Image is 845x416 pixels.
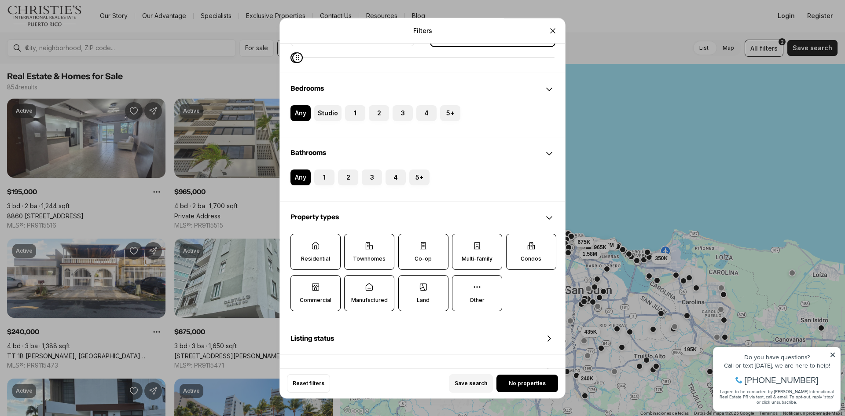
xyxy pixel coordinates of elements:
[413,27,432,34] p: Filters
[292,52,303,63] span: Maximum
[293,380,324,387] span: Reset filters
[290,52,301,63] span: Minimum
[521,255,541,262] p: Condos
[36,41,110,50] span: [PHONE_NUMBER]
[290,149,326,156] span: Bathrooms
[544,22,562,39] button: Close
[416,105,437,121] label: 4
[431,25,554,46] input: priceMax
[9,28,127,34] div: Call or text [DATE], we are here to help!
[393,105,413,121] label: 3
[280,24,565,73] div: Price
[386,169,406,185] label: 4
[280,74,565,105] div: Bedrooms
[280,105,565,137] div: Bedrooms
[9,20,127,26] div: Do you have questions?
[11,54,125,71] span: I agree to be contacted by [PERSON_NAME] International Real Estate PR via text, call & email. To ...
[280,234,565,322] div: Property types
[314,105,342,121] label: Studio
[280,355,565,387] div: Tours
[353,255,386,262] p: Townhomes
[345,105,365,121] label: 1
[449,374,493,393] button: Save search
[290,214,339,221] span: Property types
[440,105,460,121] label: 5+
[290,85,324,92] span: Bedrooms
[415,255,432,262] p: Co-op
[417,297,430,304] p: Land
[470,297,485,304] p: Other
[455,380,487,387] span: Save search
[338,169,358,185] label: 2
[290,169,311,185] label: Any
[409,169,430,185] label: 5+
[287,374,330,393] button: Reset filters
[290,105,311,121] label: Any
[280,202,565,234] div: Property types
[291,25,414,46] input: priceMin
[351,297,388,304] p: Manufactured
[280,138,565,169] div: Bathrooms
[280,323,565,354] div: Listing status
[301,255,330,262] p: Residential
[290,368,309,375] span: Tours
[509,380,546,387] span: No properties
[369,105,389,121] label: 2
[300,297,331,304] p: Commercial
[362,169,382,185] label: 3
[462,255,492,262] p: Multi-family
[314,169,334,185] label: 1
[280,169,565,201] div: Bathrooms
[496,375,558,392] button: No properties
[290,335,334,342] span: Listing status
